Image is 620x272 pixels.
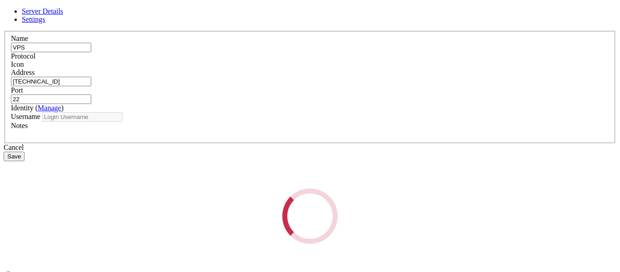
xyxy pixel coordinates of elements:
[11,77,91,86] input: Host Name or IP
[42,112,123,122] input: Login Username
[11,60,24,68] label: Icon
[11,104,64,112] label: Identity
[11,113,40,120] label: Username
[4,152,25,161] button: Save
[11,35,28,42] label: Name
[11,52,35,60] label: Protocol
[22,15,45,23] a: Settings
[35,104,64,112] span: ( )
[11,43,91,52] input: Server Name
[4,4,501,12] x-row: root@my-vps:~#
[11,94,91,104] input: Port Number
[11,69,34,76] label: Address
[11,86,23,94] label: Port
[38,104,61,112] a: Manage
[22,7,63,15] a: Server Details
[4,143,616,152] div: Cancel
[61,4,64,12] div: (15, 0)
[11,122,28,129] label: Notes
[272,178,349,254] div: Loading...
